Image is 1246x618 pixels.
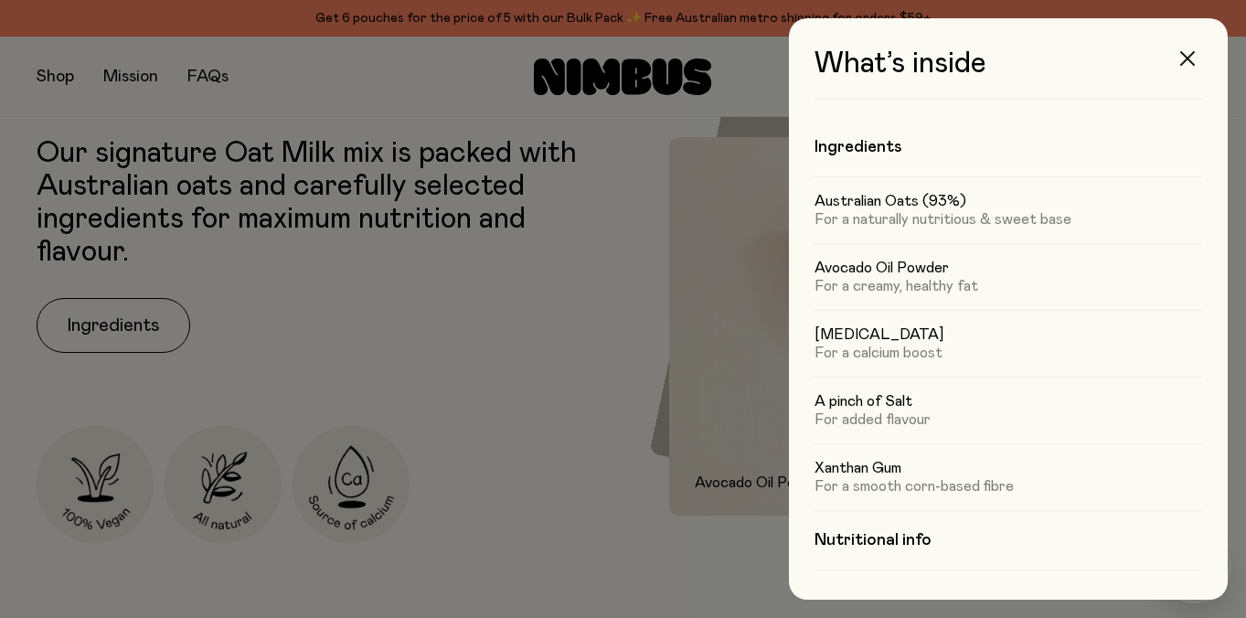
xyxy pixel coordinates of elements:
h3: What’s inside [815,48,1202,100]
h5: [MEDICAL_DATA] [815,325,1202,344]
h5: Australian Oats (93%) [815,192,1202,210]
p: For added flavour [815,410,1202,429]
h5: Xanthan Gum [815,459,1202,477]
h5: A pinch of Salt [815,392,1202,410]
p: For a naturally nutritious & sweet base [815,210,1202,229]
p: For a creamy, healthy fat [815,277,1202,295]
h4: Nutritional info [815,529,1202,551]
p: For a smooth corn-based fibre [815,477,1202,495]
p: For a calcium boost [815,344,1202,362]
h4: Ingredients [815,136,1202,158]
h5: Avocado Oil Powder [815,259,1202,277]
